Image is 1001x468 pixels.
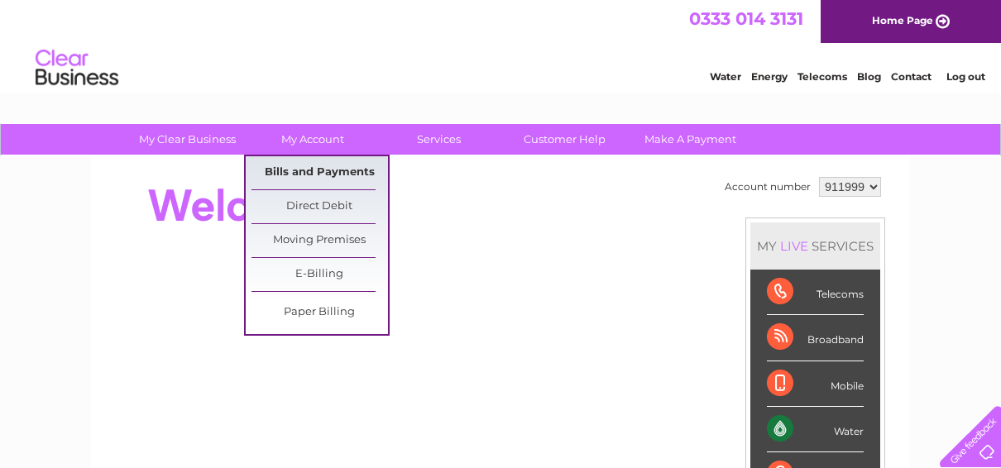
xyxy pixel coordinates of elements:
div: LIVE [777,238,812,254]
img: logo.png [35,43,119,93]
td: Account number [721,173,815,201]
a: 0333 014 3131 [689,8,803,29]
a: Services [371,124,507,155]
a: Moving Premises [251,224,388,257]
a: Contact [891,70,932,83]
a: Bills and Payments [251,156,388,189]
a: My Clear Business [119,124,256,155]
a: Log out [946,70,985,83]
div: MY SERVICES [750,222,880,270]
div: Mobile [767,361,864,407]
a: Water [710,70,741,83]
a: Direct Debit [251,190,388,223]
div: Broadband [767,315,864,361]
a: Customer Help [496,124,633,155]
a: Blog [857,70,881,83]
a: Paper Billing [251,296,388,329]
div: Telecoms [767,270,864,315]
a: E-Billing [251,258,388,291]
a: Energy [751,70,788,83]
div: Clear Business is a trading name of Verastar Limited (registered in [GEOGRAPHIC_DATA] No. 3667643... [111,9,893,80]
a: Make A Payment [622,124,759,155]
a: Telecoms [797,70,847,83]
a: My Account [245,124,381,155]
div: Water [767,407,864,452]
